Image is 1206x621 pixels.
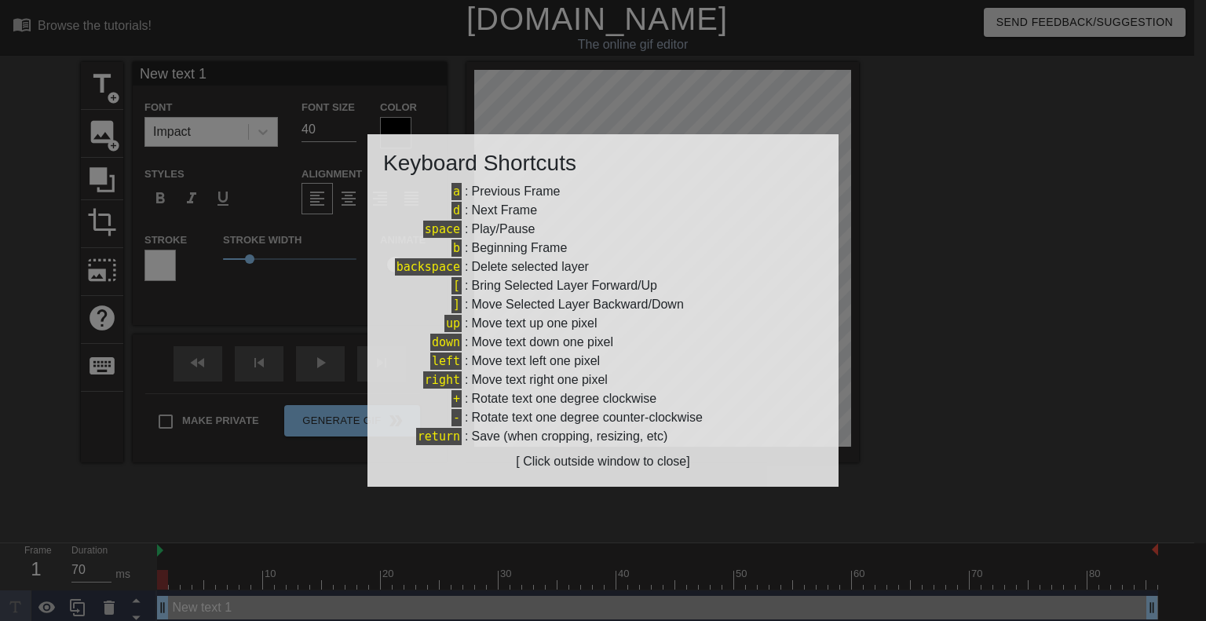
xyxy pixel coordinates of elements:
[430,353,462,370] span: left
[471,389,656,408] div: Rotate text one degree clockwise
[383,182,823,201] div: :
[383,408,823,427] div: :
[471,220,535,239] div: Play/Pause
[471,239,567,258] div: Beginning Frame
[451,296,462,313] span: ]
[471,427,667,446] div: Save (when cropping, resizing, etc)
[383,314,823,333] div: :
[430,334,462,351] span: down
[383,276,823,295] div: :
[471,258,588,276] div: Delete selected layer
[451,409,462,426] span: -
[471,182,560,201] div: Previous Frame
[383,389,823,408] div: :
[451,390,462,407] span: +
[383,258,823,276] div: :
[423,371,462,389] span: right
[383,239,823,258] div: :
[451,239,462,257] span: b
[383,371,823,389] div: :
[451,277,462,294] span: [
[383,220,823,239] div: :
[444,315,462,332] span: up
[471,333,613,352] div: Move text down one pixel
[383,352,823,371] div: :
[471,371,607,389] div: Move text right one pixel
[383,452,823,471] div: [ Click outside window to close]
[451,183,462,200] span: a
[471,201,537,220] div: Next Frame
[451,202,462,219] span: d
[471,352,600,371] div: Move text left one pixel
[471,276,657,295] div: Bring Selected Layer Forward/Up
[423,221,462,238] span: space
[383,333,823,352] div: :
[416,428,462,445] span: return
[471,314,597,333] div: Move text up one pixel
[471,295,683,314] div: Move Selected Layer Backward/Down
[383,150,823,177] h3: Keyboard Shortcuts
[383,427,823,446] div: :
[383,295,823,314] div: :
[471,408,702,427] div: Rotate text one degree counter-clockwise
[395,258,462,276] span: backspace
[383,201,823,220] div: :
